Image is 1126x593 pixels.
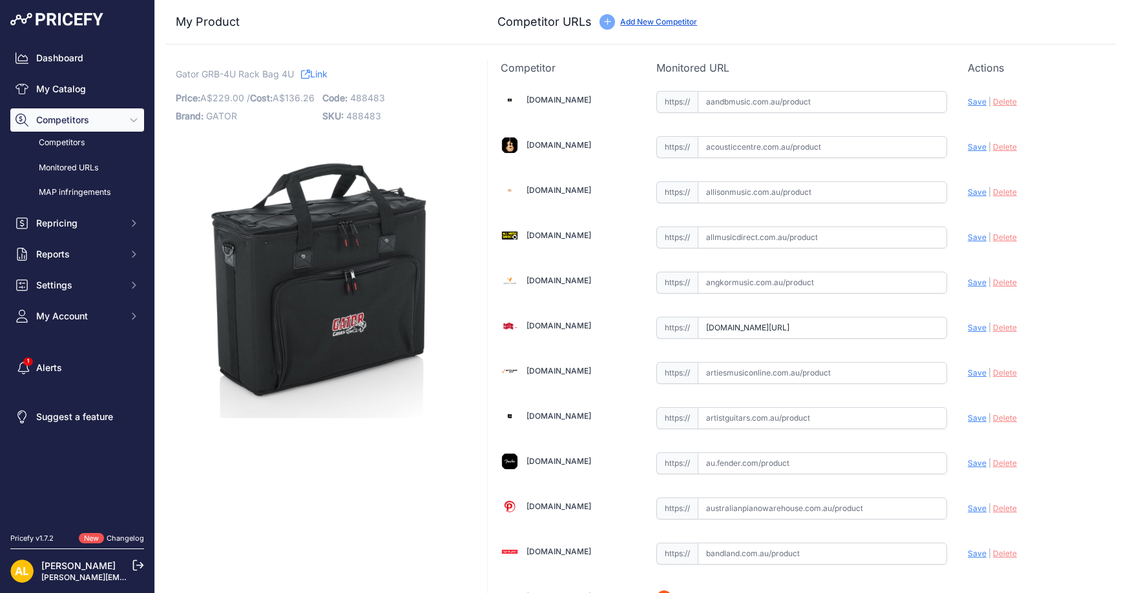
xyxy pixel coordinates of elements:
[968,232,986,242] span: Save
[247,92,315,103] span: / A$
[698,498,947,519] input: australianpianowarehouse.com.au/product
[36,114,121,126] span: Competitors
[501,60,636,75] p: Competitor
[322,92,348,103] span: Code:
[10,243,144,266] button: Reports
[250,92,273,103] span: Cost:
[698,91,947,113] input: aandbmusic.com.au/product
[988,368,991,377] span: |
[988,503,991,513] span: |
[346,110,381,121] span: 488483
[993,323,1017,332] span: Delete
[656,226,698,248] span: https://
[36,279,121,292] span: Settings
[285,92,315,103] span: 136.26
[36,248,121,261] span: Reports
[988,413,991,423] span: |
[10,77,144,101] a: My Catalog
[10,13,103,26] img: Pricefy Logo
[993,368,1017,377] span: Delete
[968,548,986,558] span: Save
[656,317,698,339] span: https://
[993,277,1017,287] span: Delete
[656,272,698,294] span: https://
[988,277,991,287] span: |
[527,411,591,421] a: [DOMAIN_NAME]
[968,277,986,287] span: Save
[656,136,698,158] span: https://
[968,97,986,106] span: Save
[527,140,591,150] a: [DOMAIN_NAME]
[698,407,947,429] input: artistguitars.com.au/product
[10,46,144,518] nav: Sidebar
[527,366,591,376] a: [DOMAIN_NAME]
[656,543,698,565] span: https://
[988,232,991,242] span: |
[527,501,591,511] a: [DOMAIN_NAME]
[10,108,144,132] button: Competitors
[10,132,144,154] a: Competitors
[656,60,947,75] p: Monitored URL
[968,503,986,513] span: Save
[968,323,986,332] span: Save
[993,548,1017,558] span: Delete
[698,272,947,294] input: angkormusic.com.au/product
[968,60,1103,75] p: Actions
[656,181,698,203] span: https://
[527,321,591,330] a: [DOMAIN_NAME]
[10,356,144,379] a: Alerts
[968,187,986,197] span: Save
[10,181,144,204] a: MAP infringements
[968,458,986,468] span: Save
[993,458,1017,468] span: Delete
[527,547,591,556] a: [DOMAIN_NAME]
[698,136,947,158] input: acousticcentre.com.au/product
[993,187,1017,197] span: Delete
[988,142,991,152] span: |
[527,456,591,466] a: [DOMAIN_NAME]
[698,362,947,384] input: artiesmusiconline.com.au/product
[36,310,121,323] span: My Account
[206,110,237,121] span: GATOR
[968,142,986,152] span: Save
[968,413,986,423] span: Save
[301,66,328,82] a: Link
[698,181,947,203] input: allisonmusic.com.au/product
[527,95,591,105] a: [DOMAIN_NAME]
[176,89,315,107] p: A$
[656,91,698,113] span: https://
[176,110,203,121] span: Brand:
[968,368,986,377] span: Save
[698,452,947,474] input: au.fender.com/product
[988,97,991,106] span: |
[10,212,144,235] button: Repricing
[656,498,698,519] span: https://
[698,543,947,565] input: bandland.com.au/product
[993,503,1017,513] span: Delete
[988,548,991,558] span: |
[497,13,592,31] h3: Competitor URLs
[350,92,385,103] span: 488483
[107,534,144,543] a: Changelog
[993,232,1017,242] span: Delete
[41,560,116,571] a: [PERSON_NAME]
[41,572,240,582] a: [PERSON_NAME][EMAIL_ADDRESS][DOMAIN_NAME]
[698,226,947,248] input: allmusicdirect.com.au/product
[10,405,144,428] a: Suggest a feature
[10,305,144,328] button: My Account
[656,407,698,429] span: https://
[988,187,991,197] span: |
[176,92,200,103] span: Price:
[993,97,1017,106] span: Delete
[656,452,698,474] span: https://
[993,142,1017,152] span: Delete
[322,110,344,121] span: SKU:
[993,413,1017,423] span: Delete
[10,157,144,179] a: Monitored URLs
[698,317,947,339] input: artiesmusic.com.au/product
[176,66,294,82] span: Gator GRB-4U Rack Bag 4U
[213,92,244,103] span: 229.00
[988,323,991,332] span: |
[36,217,121,230] span: Repricing
[527,230,591,240] a: [DOMAIN_NAME]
